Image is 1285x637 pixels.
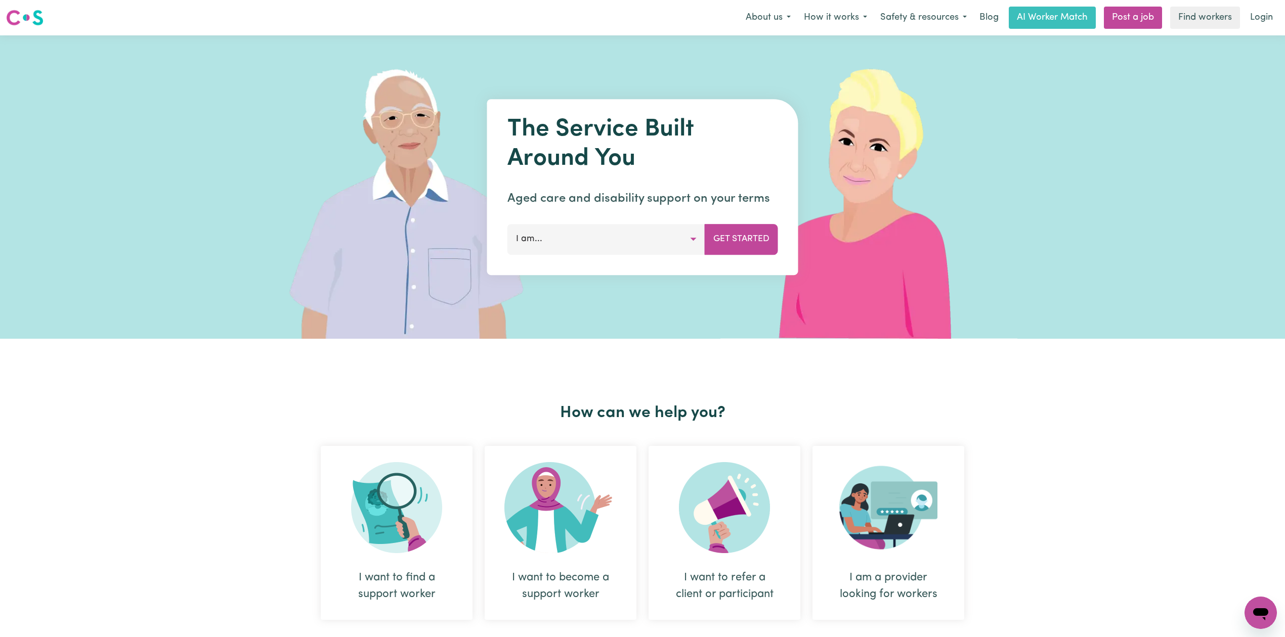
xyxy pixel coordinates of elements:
button: How it works [797,7,874,28]
button: Safety & resources [874,7,973,28]
div: I want to become a support worker [485,446,636,620]
img: Become Worker [504,462,617,553]
div: I am a provider looking for workers [812,446,964,620]
button: I am... [507,224,705,254]
p: Aged care and disability support on your terms [507,190,778,208]
div: I am a provider looking for workers [837,569,940,603]
div: I want to refer a client or participant [649,446,800,620]
div: I want to refer a client or participant [673,569,776,603]
a: AI Worker Match [1009,7,1096,29]
a: Blog [973,7,1005,29]
img: Search [351,462,442,553]
iframe: Button to launch messaging window [1245,597,1277,629]
a: Find workers [1170,7,1240,29]
button: Get Started [705,224,778,254]
div: I want to find a support worker [321,446,473,620]
img: Provider [839,462,937,553]
img: Careseekers logo [6,9,44,27]
div: I want to become a support worker [509,569,612,603]
a: Login [1244,7,1279,29]
h1: The Service Built Around You [507,115,778,173]
a: Careseekers logo [6,6,44,29]
h2: How can we help you? [315,403,970,423]
button: About us [739,7,797,28]
a: Post a job [1104,7,1162,29]
img: Refer [679,462,770,553]
div: I want to find a support worker [345,569,448,603]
